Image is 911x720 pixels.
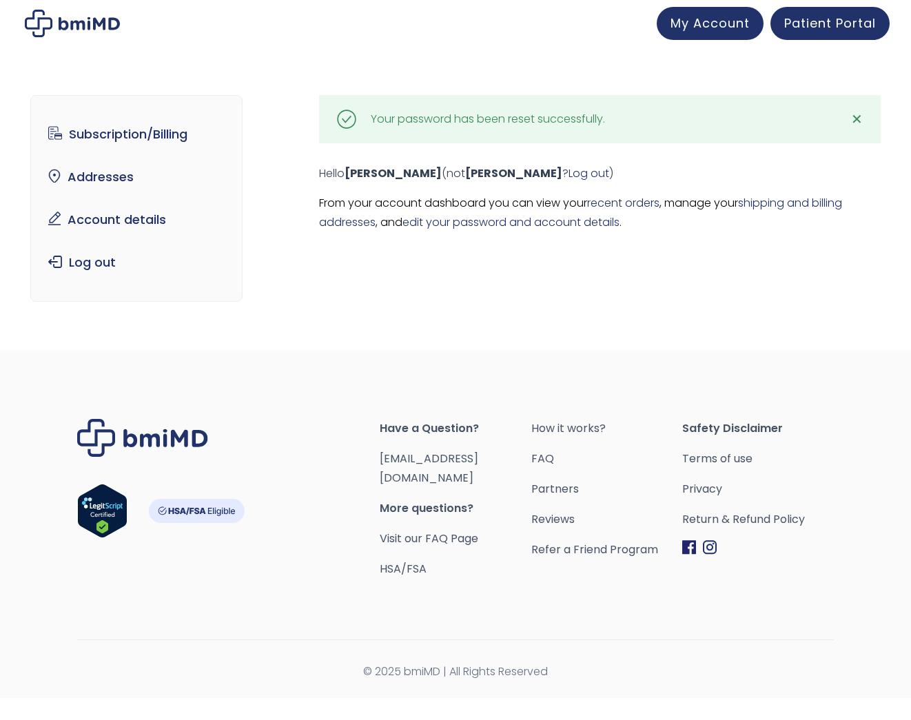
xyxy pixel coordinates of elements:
[41,248,232,277] a: Log out
[380,451,478,486] a: [EMAIL_ADDRESS][DOMAIN_NAME]
[380,419,531,438] span: Have a Question?
[77,484,127,544] a: Verify LegitScript Approval for www.bmimd.com
[682,449,834,469] a: Terms of use
[148,499,245,523] img: HSA-FSA
[682,419,834,438] span: Safety Disclaimer
[531,480,683,499] a: Partners
[671,14,750,32] span: My Account
[770,7,890,40] a: Patient Portal
[682,540,696,555] img: Facebook
[682,480,834,499] a: Privacy
[345,165,442,181] strong: [PERSON_NAME]
[380,561,427,577] a: HSA/FSA
[587,195,659,211] a: recent orders
[25,10,120,37] img: My account
[319,164,881,183] p: Hello (not ? )
[682,510,834,529] a: Return & Refund Policy
[402,214,620,230] a: edit your password and account details
[703,540,717,555] img: Instagram
[531,510,683,529] a: Reviews
[30,95,243,302] nav: Account pages
[41,205,232,234] a: Account details
[41,163,232,192] a: Addresses
[77,662,834,681] span: © 2025 bmiMD | All Rights Reserved
[77,484,127,538] img: Verify Approval for www.bmimd.com
[371,110,605,129] div: Your password has been reset successfully.
[465,165,562,181] strong: [PERSON_NAME]
[843,105,870,133] a: ✕
[77,419,208,457] img: Brand Logo
[569,165,609,181] a: Log out
[319,194,881,232] p: From your account dashboard you can view your , manage your , and .
[531,419,683,438] a: How it works?
[380,499,531,518] span: More questions?
[784,14,876,32] span: Patient Portal
[531,540,683,559] a: Refer a Friend Program
[851,110,863,129] span: ✕
[531,449,683,469] a: FAQ
[380,531,478,546] a: Visit our FAQ Page
[657,7,764,40] a: My Account
[41,120,232,149] a: Subscription/Billing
